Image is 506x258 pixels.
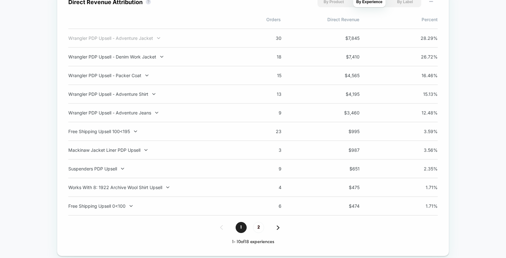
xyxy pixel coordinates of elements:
span: Orders [202,17,281,22]
span: $ 475 [331,185,360,190]
span: 3.56 % [409,147,438,153]
span: 18 [253,54,281,59]
span: 1.71 % [409,203,438,209]
span: 15.13 % [409,91,438,97]
div: Mackinaw Jacket Liner PDP Upsell [68,147,235,153]
span: 16.46 % [409,73,438,78]
span: $ 4,565 [331,73,360,78]
span: 4 [253,185,281,190]
span: 23 [253,129,281,134]
span: 3.59 % [409,129,438,134]
span: Direct Revenue [281,17,359,22]
span: 28.29 % [409,35,438,41]
span: $ 995 [331,129,360,134]
span: 12.48 % [409,110,438,115]
div: Free Shipping Upsell 100<195 [68,129,235,134]
span: 3 [253,147,281,153]
span: $ 7,845 [331,35,360,41]
span: 15 [253,73,281,78]
span: 26.72 % [409,54,438,59]
div: Suspenders PDP Upsell [68,166,235,171]
span: $ 4,195 [331,91,360,97]
div: Free Shipping Upsell 0<100 [68,203,235,209]
span: 2.35 % [409,166,438,171]
div: Wrangler PDP Upsell - Denim Work Jacket [68,54,235,59]
div: Wrangler PDP Upsell - Adventure Jeans [68,110,235,115]
span: $ 474 [331,203,360,209]
div: 1 - 10 of 18 experiences [68,239,438,245]
span: 30 [253,35,281,41]
span: 9 [253,166,281,171]
span: 1 [236,222,247,233]
img: pagination forward [277,225,280,230]
span: 1.71 % [409,185,438,190]
span: Percent [359,17,438,22]
span: $ 651 [331,166,360,171]
span: $ 987 [331,147,360,153]
div: Works With 8: 1922 Archive Wool Shirt Upsell [68,185,235,190]
span: $ 7,410 [331,54,360,59]
span: 9 [253,110,281,115]
span: $ 3,460 [331,110,360,115]
div: Wrangler PDP Upsell - Packer Coat [68,73,235,78]
div: Wrangler PDP Upsell - Adventure Jacket [68,35,235,41]
span: 13 [253,91,281,97]
span: 2 [253,222,264,233]
span: 6 [253,203,281,209]
div: Wrangler PDP Upsell - Adventure Shirt [68,91,235,97]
